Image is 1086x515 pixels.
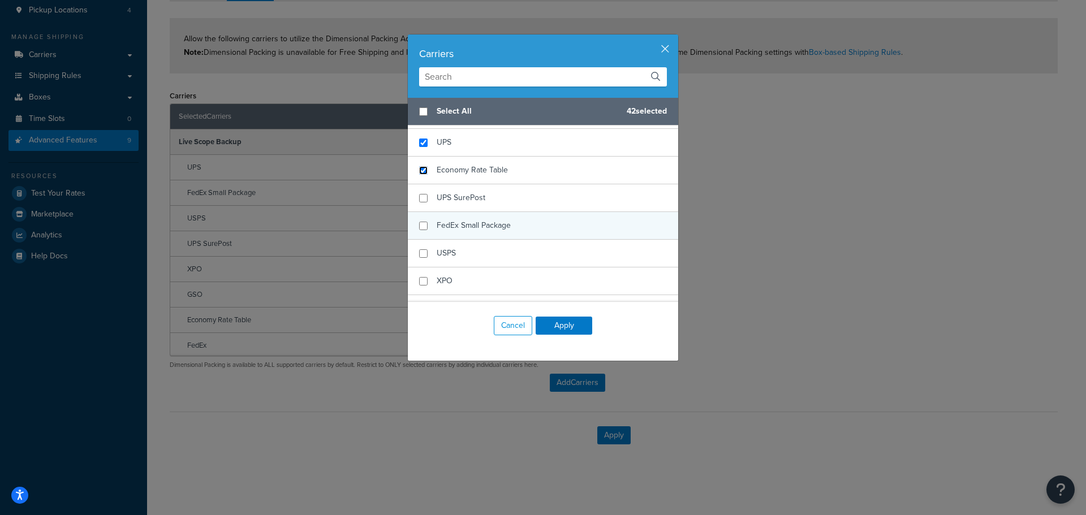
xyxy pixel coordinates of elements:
span: Select All [437,103,618,119]
span: Economy Rate Table [437,164,508,176]
div: Carriers [419,46,667,62]
span: UPS [437,136,451,148]
button: Apply [536,317,592,335]
span: USPS [437,247,456,259]
span: UPS SurePost [437,192,485,204]
div: 42 selected [408,98,678,125]
button: Cancel [494,316,532,335]
span: XPO [437,275,453,287]
span: FedEx Small Package [437,219,511,231]
input: Search [419,67,667,86]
